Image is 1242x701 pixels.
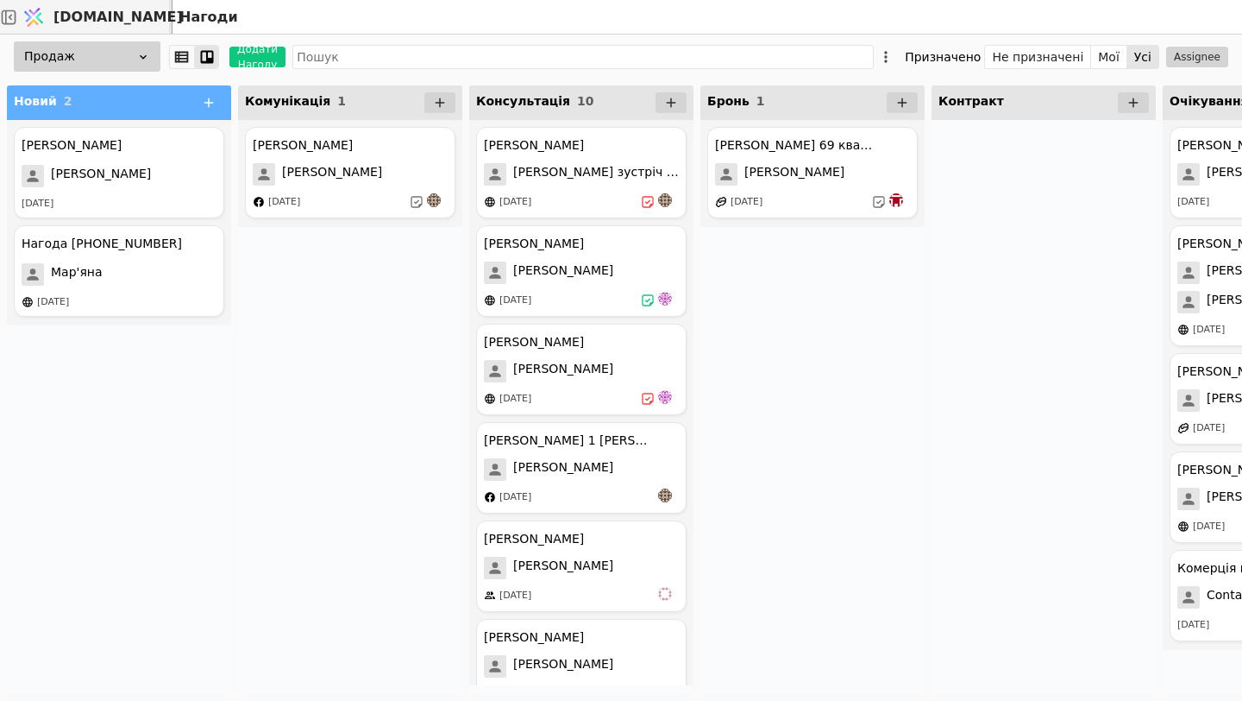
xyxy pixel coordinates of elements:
[14,225,224,317] div: Нагода [PHONE_NUMBER]Мар'яна[DATE]
[513,262,613,284] span: [PERSON_NAME]
[22,296,34,308] img: online-store.svg
[513,655,613,678] span: [PERSON_NAME]
[658,292,672,306] img: de
[499,392,531,407] div: [DATE]
[282,163,382,186] span: [PERSON_NAME]
[484,590,496,602] img: people.svg
[484,491,496,503] img: facebook.svg
[499,294,531,308] div: [DATE]
[1177,422,1189,434] img: affiliate-program.svg
[14,94,57,108] span: Новий
[14,127,224,218] div: [PERSON_NAME][PERSON_NAME][DATE]
[513,360,613,382] span: [PERSON_NAME]
[1127,45,1158,69] button: Усі
[37,295,69,310] div: [DATE]
[476,127,687,218] div: [PERSON_NAME][PERSON_NAME] зустріч 13.08[DATE]an
[658,193,672,207] img: an
[484,294,496,306] img: online-store.svg
[513,458,613,481] span: [PERSON_NAME]
[253,196,265,208] img: facebook.svg
[744,163,844,186] span: [PERSON_NAME]
[21,1,47,34] img: Logo
[715,196,727,208] img: affiliate-program.svg
[476,422,687,514] div: [PERSON_NAME] 1 [PERSON_NAME][PERSON_NAME][DATE]an
[476,521,687,612] div: [PERSON_NAME][PERSON_NAME][DATE]vi
[427,193,441,207] img: an
[268,195,300,210] div: [DATE]
[658,489,672,502] img: an
[245,127,455,218] div: [PERSON_NAME][PERSON_NAME][DATE]an
[756,94,765,108] span: 1
[513,557,613,579] span: [PERSON_NAME]
[1166,47,1228,67] button: Assignee
[484,530,584,548] div: [PERSON_NAME]
[476,324,687,415] div: [PERSON_NAME][PERSON_NAME][DATE]de
[707,94,750,108] span: Бронь
[22,197,53,212] div: [DATE]
[889,193,903,207] img: bo
[17,1,172,34] a: [DOMAIN_NAME]
[499,589,531,603] div: [DATE]
[499,490,531,505] div: [DATE]
[577,94,593,108] span: 10
[476,225,687,317] div: [PERSON_NAME][PERSON_NAME][DATE]de
[51,263,103,286] span: Мар'яна
[1193,421,1225,436] div: [DATE]
[292,45,874,69] input: Пошук
[229,47,285,67] button: Додати Нагоду
[484,432,648,450] div: [PERSON_NAME] 1 [PERSON_NAME]
[1193,520,1225,534] div: [DATE]
[499,195,531,210] div: [DATE]
[245,94,330,108] span: Комунікація
[53,7,183,28] span: [DOMAIN_NAME]
[219,47,285,67] a: Додати Нагоду
[484,628,584,647] div: [PERSON_NAME]
[658,390,672,404] img: de
[14,41,160,72] div: Продаж
[905,45,981,69] div: Призначено
[1193,323,1225,338] div: [DATE]
[938,94,1004,108] span: Контракт
[731,195,762,210] div: [DATE]
[1091,45,1127,69] button: Мої
[64,94,72,108] span: 2
[484,333,584,351] div: [PERSON_NAME]
[337,94,346,108] span: 1
[484,393,496,405] img: online-store.svg
[715,136,879,155] div: [PERSON_NAME] 69 квартира
[484,235,584,253] div: [PERSON_NAME]
[985,45,1091,69] button: Не призначені
[1177,521,1189,533] img: online-store.svg
[513,163,679,186] span: [PERSON_NAME] зустріч 13.08
[476,94,570,108] span: Консультація
[1177,618,1209,633] div: [DATE]
[253,136,353,155] div: [PERSON_NAME]
[484,196,496,208] img: online-store.svg
[1177,195,1209,210] div: [DATE]
[172,7,238,28] h2: Нагоди
[484,136,584,155] div: [PERSON_NAME]
[658,587,672,601] img: vi
[1177,324,1189,336] img: online-store.svg
[22,136,122,155] div: [PERSON_NAME]
[51,165,151,187] span: [PERSON_NAME]
[707,127,918,218] div: [PERSON_NAME] 69 квартира[PERSON_NAME][DATE]bo
[22,235,182,253] div: Нагода [PHONE_NUMBER]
